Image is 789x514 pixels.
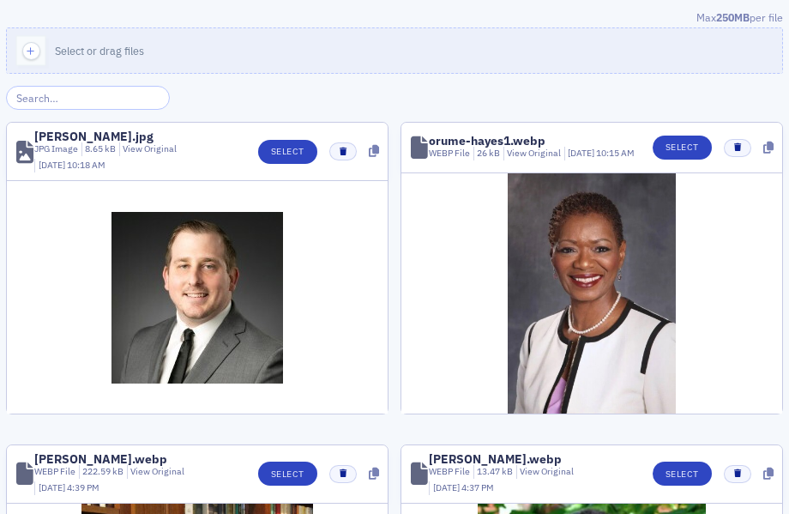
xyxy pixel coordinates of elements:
button: Select [653,462,712,486]
span: [DATE] [433,481,461,493]
button: Select or drag files [6,27,783,74]
div: 8.65 kB [81,142,117,156]
span: 10:18 AM [67,159,105,171]
a: View Original [130,465,184,477]
input: Search… [6,86,170,110]
div: [PERSON_NAME].webp [429,453,562,465]
div: 13.47 kB [473,465,514,479]
div: JPG Image [34,142,78,156]
div: Max per file [6,9,783,28]
span: [DATE] [568,147,596,159]
button: Select [258,140,317,164]
button: Select [258,462,317,486]
div: WEBP File [429,147,470,160]
div: 222.59 kB [79,465,124,479]
span: 250MB [716,10,750,24]
a: View Original [520,465,574,477]
button: Select [653,136,712,160]
div: orume-hayes1.webp [429,135,545,147]
span: [DATE] [39,481,67,493]
span: 4:39 PM [67,481,99,493]
span: [DATE] [39,159,67,171]
a: View Original [507,147,561,159]
div: [PERSON_NAME].webp [34,453,167,465]
div: [PERSON_NAME].jpg [34,130,154,142]
span: Select or drag files [55,44,144,57]
a: View Original [123,142,177,154]
div: WEBP File [429,465,470,479]
div: WEBP File [34,465,75,479]
div: 26 kB [473,147,501,160]
span: 4:37 PM [461,481,494,493]
span: 10:15 AM [596,147,635,159]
